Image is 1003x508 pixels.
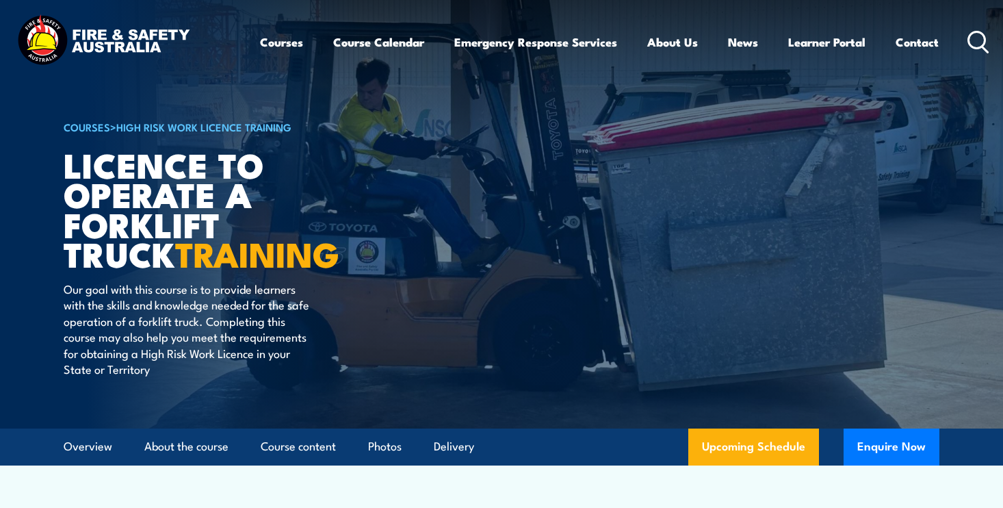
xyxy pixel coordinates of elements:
a: Contact [896,24,939,60]
h6: > [64,118,402,135]
a: News [728,24,758,60]
a: Delivery [434,429,474,465]
a: Emergency Response Services [454,24,617,60]
h1: Licence to operate a forklift truck [64,149,402,268]
a: About the course [144,429,229,465]
a: Courses [260,24,303,60]
a: Overview [64,429,112,465]
a: High Risk Work Licence Training [116,119,291,134]
a: Upcoming Schedule [688,429,819,466]
a: About Us [647,24,698,60]
strong: TRAINING [175,227,339,279]
p: Our goal with this course is to provide learners with the skills and knowledge needed for the saf... [64,281,313,377]
a: Course content [261,429,336,465]
button: Enquire Now [844,429,939,466]
a: COURSES [64,119,110,134]
a: Photos [368,429,402,465]
a: Learner Portal [788,24,865,60]
a: Course Calendar [333,24,424,60]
